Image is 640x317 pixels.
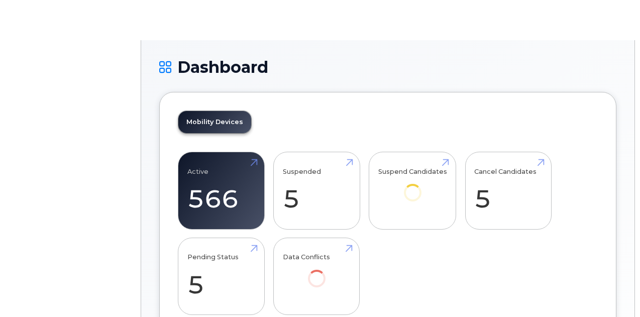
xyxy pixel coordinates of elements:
a: Active 566 [187,158,255,224]
a: Cancel Candidates 5 [474,158,542,224]
a: Suspend Candidates [378,158,447,216]
a: Suspended 5 [283,158,351,224]
a: Mobility Devices [178,111,251,133]
h1: Dashboard [159,58,616,76]
a: Data Conflicts [283,243,351,301]
a: Pending Status 5 [187,243,255,309]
